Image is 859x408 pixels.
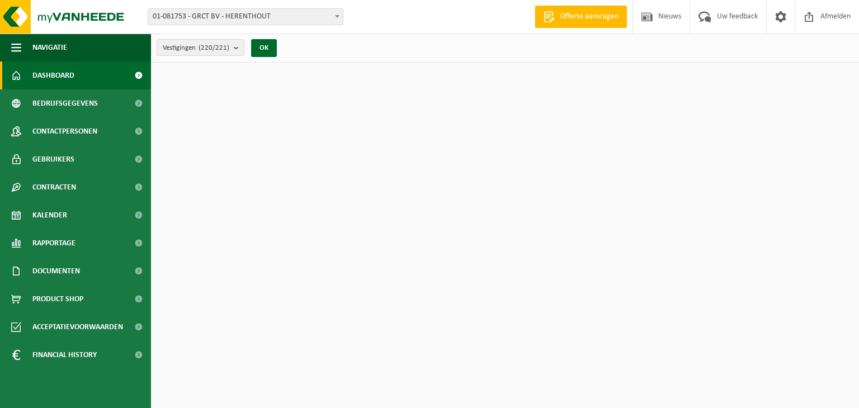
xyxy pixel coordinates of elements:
[32,285,83,313] span: Product Shop
[558,11,621,22] span: Offerte aanvragen
[251,39,277,57] button: OK
[32,117,97,145] span: Contactpersonen
[32,201,67,229] span: Kalender
[32,341,97,369] span: Financial History
[32,173,76,201] span: Contracten
[32,313,123,341] span: Acceptatievoorwaarden
[32,145,74,173] span: Gebruikers
[535,6,627,28] a: Offerte aanvragen
[163,40,229,56] span: Vestigingen
[32,257,80,285] span: Documenten
[157,39,244,56] button: Vestigingen(220/221)
[32,229,75,257] span: Rapportage
[148,9,343,25] span: 01-081753 - GRCT BV - HERENTHOUT
[32,89,98,117] span: Bedrijfsgegevens
[32,34,67,61] span: Navigatie
[199,44,229,51] count: (220/221)
[148,8,343,25] span: 01-081753 - GRCT BV - HERENTHOUT
[32,61,74,89] span: Dashboard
